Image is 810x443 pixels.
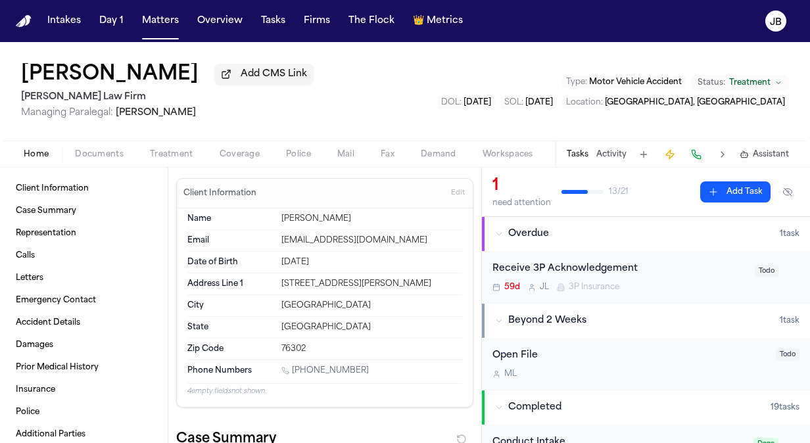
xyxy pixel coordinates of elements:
[281,365,369,376] a: Call 1 (940) 228-6555
[21,108,113,118] span: Managing Paralegal:
[281,300,462,311] div: [GEOGRAPHIC_DATA]
[464,99,491,106] span: [DATE]
[755,265,778,277] span: Todo
[771,402,799,413] span: 19 task s
[187,365,252,376] span: Phone Numbers
[192,9,248,33] button: Overview
[661,145,679,164] button: Create Immediate Task
[780,229,799,239] span: 1 task
[24,149,49,160] span: Home
[508,227,549,241] span: Overdue
[21,63,199,87] button: Edit matter name
[504,369,517,379] span: M L
[525,99,553,106] span: [DATE]
[508,314,586,327] span: Beyond 2 Weeks
[298,9,335,33] button: Firms
[187,386,462,396] p: 4 empty fields not shown.
[492,348,768,363] div: Open File
[500,96,557,109] button: Edit SOL: 2027-07-14
[187,344,274,354] dt: Zip Code
[596,149,627,160] button: Activity
[137,9,184,33] a: Matters
[562,76,686,89] button: Edit Type: Motor Vehicle Accident
[776,348,799,361] span: Todo
[281,344,462,354] div: 76302
[11,200,157,221] a: Case Summary
[492,198,551,208] div: need attention
[566,99,603,106] span: Location :
[482,338,810,390] div: Open task: Open File
[567,149,588,160] button: Tasks
[492,175,551,197] div: 1
[687,145,705,164] button: Make a Call
[11,245,157,266] a: Calls
[11,402,157,423] a: Police
[21,63,199,87] h1: [PERSON_NAME]
[421,149,456,160] span: Demand
[214,64,314,85] button: Add CMS Link
[343,9,400,33] button: The Flock
[698,78,725,88] span: Status:
[740,149,789,160] button: Assistant
[504,99,523,106] span: SOL :
[281,322,462,333] div: [GEOGRAPHIC_DATA]
[11,290,157,311] a: Emergency Contact
[483,149,533,160] span: Workspaces
[187,300,274,311] dt: City
[187,257,274,268] dt: Date of Birth
[508,401,561,414] span: Completed
[75,149,124,160] span: Documents
[729,78,771,88] span: Treatment
[11,312,157,333] a: Accident Details
[504,282,520,292] span: 59d
[566,78,587,86] span: Type :
[776,181,799,202] button: Hide completed tasks (⌘⇧H)
[482,304,810,338] button: Beyond 2 Weeks1task
[780,315,799,326] span: 1 task
[11,379,157,400] a: Insurance
[11,178,157,199] a: Client Information
[381,149,394,160] span: Fax
[241,68,307,81] span: Add CMS Link
[281,257,462,268] div: [DATE]
[700,181,771,202] button: Add Task
[94,9,129,33] a: Day 1
[492,262,747,277] div: Receive 3P Acknowledgement
[187,214,274,224] dt: Name
[562,96,789,109] button: Edit Location: Wichita Falls, TX
[569,282,619,292] span: 3P Insurance
[482,251,810,303] div: Open task: Receive 3P Acknowledgement
[256,9,291,33] button: Tasks
[447,183,469,204] button: Edit
[21,89,314,105] h2: [PERSON_NAME] Law Firm
[451,189,465,198] span: Edit
[11,357,157,378] a: Prior Medical History
[540,282,549,292] span: J L
[441,99,462,106] span: DOL :
[286,149,311,160] span: Police
[220,149,260,160] span: Coverage
[11,223,157,244] a: Representation
[150,149,193,160] span: Treatment
[187,279,274,289] dt: Address Line 1
[609,187,629,197] span: 13 / 21
[181,188,259,198] h3: Client Information
[281,279,462,289] div: [STREET_ADDRESS][PERSON_NAME]
[16,15,32,28] img: Finch Logo
[42,9,86,33] button: Intakes
[482,390,810,425] button: Completed19tasks
[408,9,468,33] button: crownMetrics
[437,96,495,109] button: Edit DOL: 2025-07-14
[116,108,196,118] span: [PERSON_NAME]
[482,217,810,251] button: Overdue1task
[11,268,157,289] a: Letters
[16,15,32,28] a: Home
[753,149,789,160] span: Assistant
[337,149,354,160] span: Mail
